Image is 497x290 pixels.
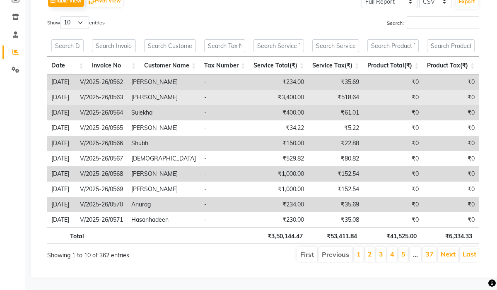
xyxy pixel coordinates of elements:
a: 37 [425,250,434,258]
td: - [200,212,249,228]
a: 4 [390,250,394,258]
td: ₹0 [423,182,479,197]
td: Anurag [127,197,200,212]
td: ₹152.54 [308,182,363,197]
label: Search: [387,16,479,29]
td: ₹230.00 [249,212,308,228]
td: [DATE] [47,151,76,166]
th: ₹3,50,144.47 [249,228,307,244]
td: [PERSON_NAME] [127,74,200,90]
label: Show entries [47,16,105,29]
input: Search Date [51,39,84,52]
input: Search Invoice No [92,39,136,52]
td: ₹0 [363,166,423,182]
td: V/2025-26/0568 [76,166,127,182]
th: ₹41,525.00 [361,228,421,244]
td: - [200,166,249,182]
td: ₹0 [363,212,423,228]
td: - [200,90,249,105]
td: Hasanhadeen [127,212,200,228]
th: Date: activate to sort column ascending [47,57,88,74]
td: [DATE] [47,136,76,151]
th: Total [47,228,88,244]
td: - [200,151,249,166]
a: 5 [401,250,405,258]
td: ₹0 [423,166,479,182]
th: Customer Name: activate to sort column ascending [140,57,200,74]
td: ₹1,000.00 [249,166,308,182]
td: ₹0 [363,105,423,120]
th: ₹6,334.33 [421,228,476,244]
td: - [200,197,249,212]
td: [PERSON_NAME] [127,182,200,197]
td: ₹0 [423,197,479,212]
th: Service Tax(₹): activate to sort column ascending [308,57,363,74]
td: Shubh [127,136,200,151]
td: ₹234.00 [249,197,308,212]
td: V/2025-26/0564 [76,105,127,120]
a: 1 [357,250,361,258]
td: V/2025-26/0567 [76,151,127,166]
th: Product Total(₹): activate to sort column ascending [363,57,423,74]
td: ₹80.82 [308,151,363,166]
td: ₹61.01 [308,105,363,120]
td: ₹150.00 [249,136,308,151]
input: Search Tax Number [204,39,245,52]
td: ₹0 [363,74,423,90]
td: ₹0 [423,105,479,120]
td: ₹0 [423,212,479,228]
td: ₹0 [423,151,479,166]
td: ₹518.64 [308,90,363,105]
td: [DATE] [47,182,76,197]
td: - [200,74,249,90]
th: Invoice No: activate to sort column ascending [88,57,140,74]
input: Search Product Total(₹) [367,39,419,52]
input: Search: [407,16,479,29]
th: Service Total(₹): activate to sort column ascending [249,57,308,74]
th: Tax Number: activate to sort column ascending [200,57,249,74]
a: 3 [379,250,383,258]
td: ₹34.22 [249,120,308,136]
td: ₹0 [423,90,479,105]
td: ₹0 [363,120,423,136]
td: ₹234.00 [249,74,308,90]
td: V/2025-26/0562 [76,74,127,90]
div: Showing 1 to 10 of 362 entries [47,246,220,260]
td: ₹35.69 [308,197,363,212]
td: [DATE] [47,90,76,105]
td: [PERSON_NAME] [127,166,200,182]
input: Search Service Total(₹) [253,39,304,52]
td: ₹152.54 [308,166,363,182]
td: [DATE] [47,74,76,90]
a: Next [441,250,456,258]
td: Sulekha [127,105,200,120]
td: ₹35.08 [308,212,363,228]
a: 2 [368,250,372,258]
td: ₹5.22 [308,120,363,136]
td: V/2025-26/0571 [76,212,127,228]
td: [DATE] [47,105,76,120]
td: V/2025-26/0563 [76,90,127,105]
td: ₹1,000.00 [249,182,308,197]
td: [DATE] [47,212,76,228]
td: V/2025-26/0566 [76,136,127,151]
th: Product Tax(₹): activate to sort column ascending [423,57,479,74]
td: V/2025-26/0565 [76,120,127,136]
td: V/2025-26/0569 [76,182,127,197]
td: ₹22.88 [308,136,363,151]
td: - [200,182,249,197]
td: [PERSON_NAME] [127,120,200,136]
input: Search Service Tax(₹) [312,39,359,52]
td: ₹0 [363,90,423,105]
input: Search Customer Name [144,39,196,52]
td: ₹400.00 [249,105,308,120]
td: ₹0 [423,136,479,151]
td: [PERSON_NAME] [127,90,200,105]
td: [DATE] [47,166,76,182]
td: ₹0 [363,151,423,166]
td: ₹0 [423,74,479,90]
td: [DATE] [47,197,76,212]
select: Showentries [60,16,89,29]
td: - [200,105,249,120]
th: ₹53,411.84 [307,228,361,244]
